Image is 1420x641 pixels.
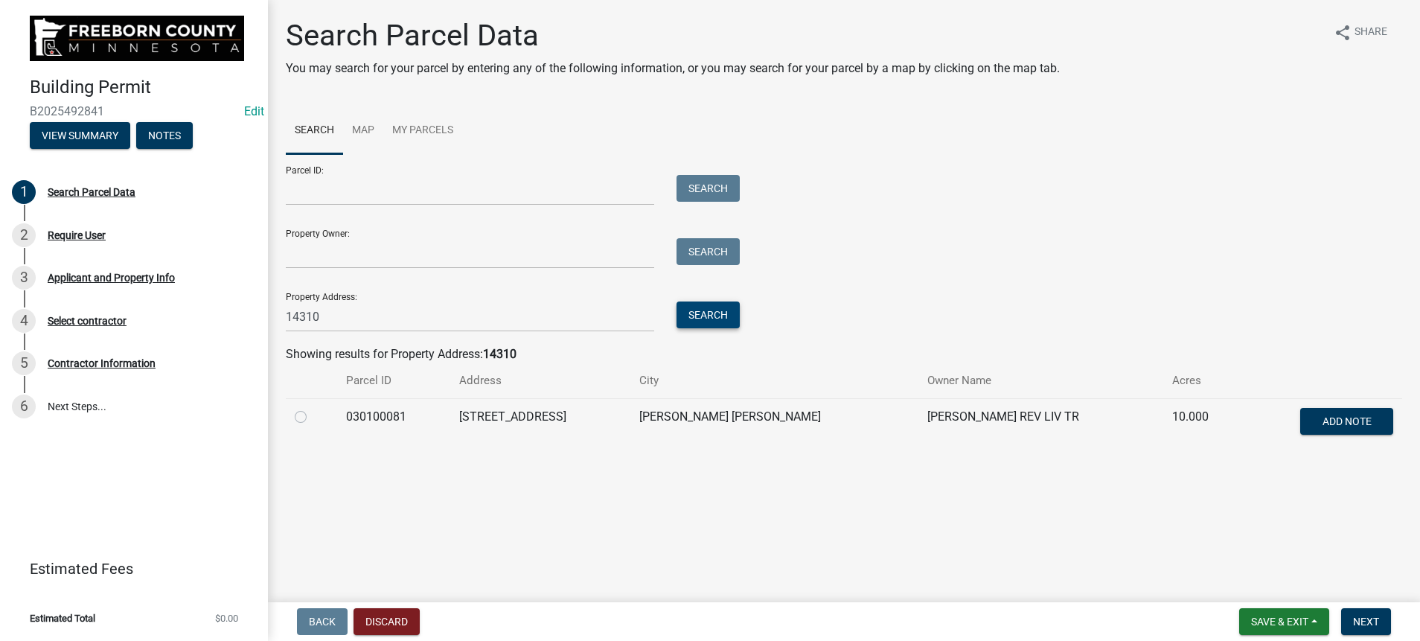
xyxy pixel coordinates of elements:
[286,107,343,155] a: Search
[354,608,420,635] button: Discard
[309,616,336,628] span: Back
[136,122,193,149] button: Notes
[1322,18,1399,47] button: shareShare
[30,77,256,98] h4: Building Permit
[244,104,264,118] wm-modal-confirm: Edit Application Number
[1334,24,1352,42] i: share
[483,347,516,361] strong: 14310
[286,60,1060,77] p: You may search for your parcel by entering any of the following information, or you may search fo...
[12,266,36,290] div: 3
[1163,398,1241,447] td: 10.000
[48,272,175,283] div: Applicant and Property Info
[48,230,106,240] div: Require User
[48,187,135,197] div: Search Parcel Data
[1251,616,1308,628] span: Save & Exit
[12,223,36,247] div: 2
[1163,363,1241,398] th: Acres
[337,363,450,398] th: Parcel ID
[1341,608,1391,635] button: Next
[1300,408,1393,435] button: Add Note
[337,398,450,447] td: 030100081
[1239,608,1329,635] button: Save & Exit
[48,358,156,369] div: Contractor Information
[136,130,193,142] wm-modal-confirm: Notes
[450,398,631,447] td: [STREET_ADDRESS]
[1322,415,1371,427] span: Add Note
[630,398,918,447] td: [PERSON_NAME] [PERSON_NAME]
[677,175,740,202] button: Search
[918,363,1163,398] th: Owner Name
[677,238,740,265] button: Search
[450,363,631,398] th: Address
[12,554,244,584] a: Estimated Fees
[215,613,238,623] span: $0.00
[297,608,348,635] button: Back
[12,351,36,375] div: 5
[12,395,36,418] div: 6
[286,18,1060,54] h1: Search Parcel Data
[343,107,383,155] a: Map
[30,16,244,61] img: Freeborn County, Minnesota
[12,180,36,204] div: 1
[383,107,462,155] a: My Parcels
[1355,24,1387,42] span: Share
[30,130,130,142] wm-modal-confirm: Summary
[286,345,1402,363] div: Showing results for Property Address:
[630,363,918,398] th: City
[12,309,36,333] div: 4
[244,104,264,118] a: Edit
[30,122,130,149] button: View Summary
[918,398,1163,447] td: [PERSON_NAME] REV LIV TR
[30,104,238,118] span: B2025492841
[48,316,127,326] div: Select contractor
[1353,616,1379,628] span: Next
[30,613,95,623] span: Estimated Total
[677,302,740,328] button: Search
